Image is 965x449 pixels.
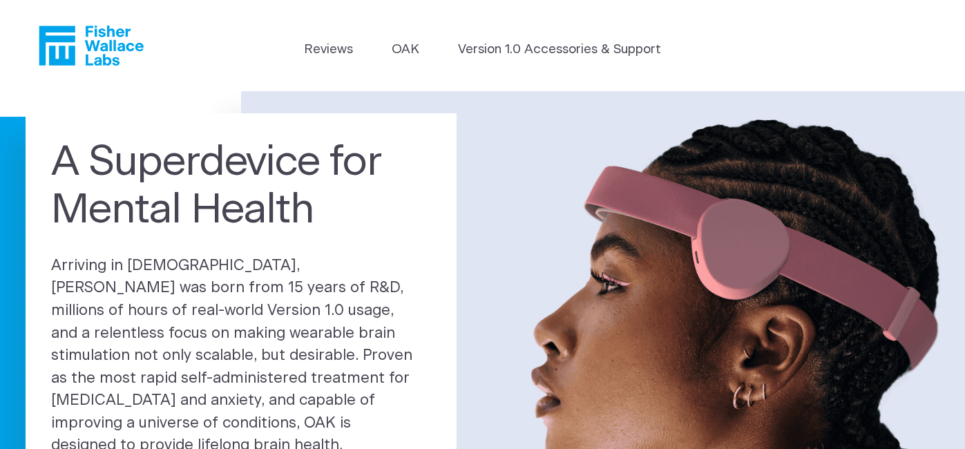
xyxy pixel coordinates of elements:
a: Fisher Wallace [39,26,144,66]
a: Reviews [304,40,353,59]
a: Version 1.0 Accessories & Support [458,40,661,59]
h1: A Superdevice for Mental Health [51,139,431,235]
a: OAK [392,40,419,59]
